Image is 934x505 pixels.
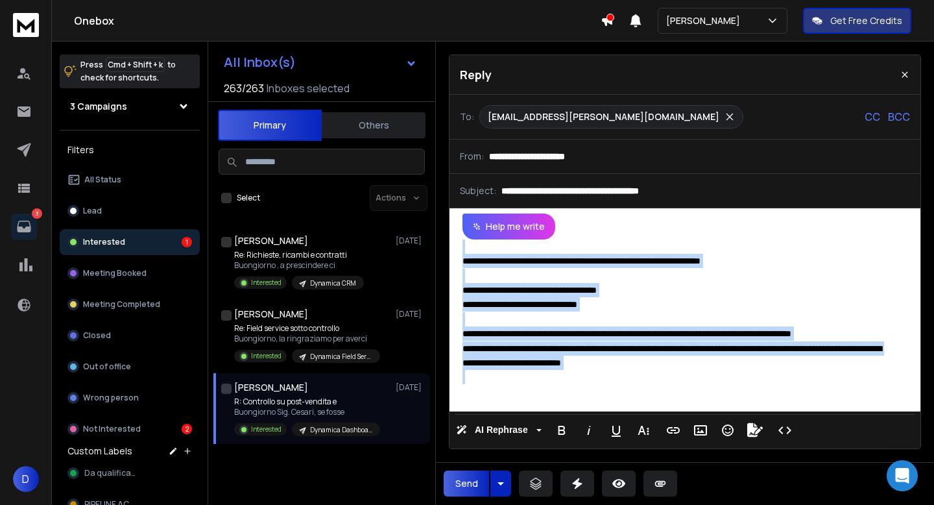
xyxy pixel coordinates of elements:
[70,100,127,113] h1: 3 Campaigns
[549,417,574,443] button: Bold (⌘B)
[84,468,139,478] span: Da qualificare
[604,417,629,443] button: Underline (⌘U)
[661,417,686,443] button: Insert Link (⌘K)
[74,13,601,29] h1: Onebox
[83,299,160,310] p: Meeting Completed
[224,80,264,96] span: 263 / 263
[396,309,425,319] p: [DATE]
[80,58,176,84] p: Press to check for shortcuts.
[83,393,139,403] p: Wrong person
[13,13,39,37] img: logo
[60,460,200,486] button: Da qualificare
[887,460,918,491] div: Open Intercom Messenger
[310,425,372,435] p: Dynamica Dashboard Power BI
[310,352,372,362] p: Dynamica Field Service
[60,229,200,255] button: Interested1
[234,308,308,321] h1: [PERSON_NAME]
[83,424,141,434] p: Not Interested
[234,250,364,260] p: Re: Richieste, ricambi e contratti
[453,417,544,443] button: AI Rephrase
[688,417,713,443] button: Insert Image (⌘P)
[460,184,496,197] p: Subject:
[83,268,147,278] p: Meeting Booked
[234,381,308,394] h1: [PERSON_NAME]
[13,466,39,492] button: D
[83,206,102,216] p: Lead
[251,425,281,434] p: Interested
[60,198,200,224] button: Lead
[666,14,745,27] p: [PERSON_NAME]
[60,141,200,159] h3: Filters
[234,334,380,344] p: Buongiorno, la ringraziamo per averci
[182,237,192,247] div: 1
[803,8,911,34] button: Get Free Credits
[84,175,121,185] p: All Status
[83,362,131,372] p: Out of office
[60,93,200,119] button: 3 Campaigns
[462,214,555,240] button: Help me write
[237,193,260,203] label: Select
[460,150,484,163] p: From:
[234,397,380,407] p: R: Controllo su post-vendita e
[106,57,165,72] span: Cmd + Shift + k
[472,425,531,436] span: AI Rephrase
[251,278,281,288] p: Interested
[888,109,910,125] p: BCC
[772,417,797,443] button: Code View
[213,49,427,75] button: All Inbox(s)
[67,445,132,458] h3: Custom Labels
[631,417,656,443] button: More Text
[743,417,767,443] button: Signature
[396,236,425,246] p: [DATE]
[234,260,364,271] p: Buongiorno , a prescindere ci
[11,214,37,240] a: 3
[60,354,200,380] button: Out of office
[865,109,880,125] p: CC
[234,407,380,417] p: Buongiorno Sig. Cesari, se fosse
[60,385,200,411] button: Wrong person
[251,351,281,361] p: Interested
[60,260,200,286] button: Meeting Booked
[60,416,200,442] button: Not Interested2
[60,167,200,193] button: All Status
[577,417,601,443] button: Italic (⌘I)
[32,208,42,219] p: 3
[234,234,308,247] h1: [PERSON_NAME]
[224,56,296,69] h1: All Inbox(s)
[218,110,322,141] button: Primary
[83,330,111,341] p: Closed
[488,110,719,123] p: [EMAIL_ADDRESS][PERSON_NAME][DOMAIN_NAME]
[396,382,425,393] p: [DATE]
[234,323,380,334] p: Re: Field service sotto controllo
[460,110,474,123] p: To:
[460,66,492,84] p: Reply
[310,278,356,288] p: Dynamica CRM
[60,323,200,349] button: Closed
[444,471,489,497] button: Send
[83,237,125,247] p: Interested
[267,80,350,96] h3: Inboxes selected
[322,111,425,140] button: Others
[830,14,902,27] p: Get Free Credits
[182,424,192,434] div: 2
[60,291,200,317] button: Meeting Completed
